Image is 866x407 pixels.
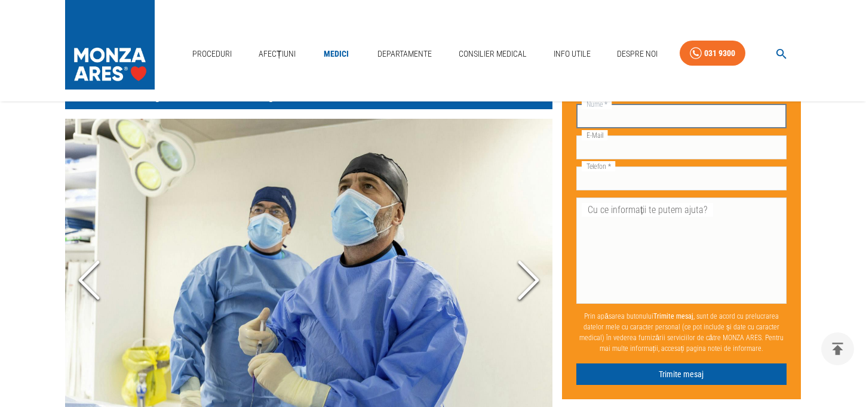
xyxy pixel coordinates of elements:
[576,363,787,385] button: Trimite mesaj
[821,332,854,365] button: delete
[549,42,595,66] a: Info Utile
[576,306,787,358] p: Prin apăsarea butonului , sunt de acord cu prelucrarea datelor mele cu caracter personal (ce pot ...
[704,46,735,61] div: 031 9300
[454,42,532,66] a: Consilier Medical
[582,129,608,140] label: E-Mail
[188,42,237,66] a: Proceduri
[505,214,552,347] button: Next Slide
[582,161,615,171] label: Telefon
[612,42,662,66] a: Despre Noi
[317,42,355,66] a: Medici
[254,42,300,66] a: Afecțiuni
[373,42,437,66] a: Departamente
[65,214,113,347] button: Previous Slide
[680,41,745,66] a: 031 9300
[582,98,612,109] label: Nume
[653,312,693,320] b: Trimite mesaj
